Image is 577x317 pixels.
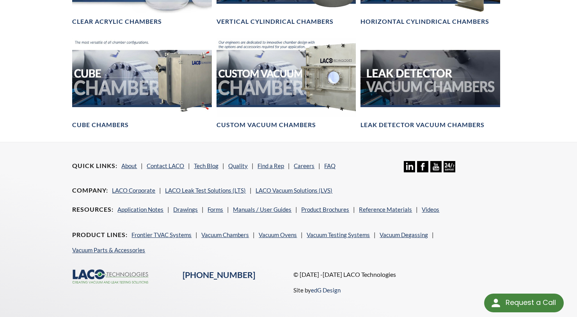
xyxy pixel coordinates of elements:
[121,162,137,169] a: About
[293,269,505,280] p: © [DATE] -[DATE] LACO Technologies
[360,18,489,26] h4: Horizontal Cylindrical Chambers
[294,162,314,169] a: Careers
[360,38,500,129] a: Leak Test Vacuum Chambers headerLeak Detector Vacuum Chambers
[444,161,455,172] img: 24/7 Support Icon
[311,287,341,294] a: edG Design
[217,38,356,129] a: Custom Vacuum Chamber headerCustom Vacuum Chambers
[422,206,439,213] a: Videos
[112,187,155,194] a: LACO Corporate
[208,206,223,213] a: Forms
[490,297,502,309] img: round button
[72,38,211,129] a: Cube Chambers headerCube Chambers
[256,187,332,194] a: LACO Vacuum Solutions (LVS)
[233,206,291,213] a: Manuals / User Guides
[301,206,349,213] a: Product Brochures
[183,270,255,280] a: [PHONE_NUMBER]
[360,121,485,129] h4: Leak Detector Vacuum Chambers
[147,162,184,169] a: Contact LACO
[380,231,428,238] a: Vacuum Degassing
[72,205,114,214] h4: Resources
[359,206,412,213] a: Reference Materials
[165,187,246,194] a: LACO Leak Test Solutions (LTS)
[72,18,162,26] h4: Clear Acrylic Chambers
[194,162,218,169] a: Tech Blog
[444,166,455,174] a: 24/7 Support
[257,162,284,169] a: Find a Rep
[217,18,334,26] h4: Vertical Cylindrical Chambers
[293,285,341,295] p: Site by
[201,231,249,238] a: Vacuum Chambers
[72,246,145,253] a: Vacuum Parts & Accessories
[72,186,108,195] h4: Company
[228,162,248,169] a: Quality
[72,231,128,239] h4: Product Lines
[217,121,316,129] h4: Custom Vacuum Chambers
[72,162,117,170] h4: Quick Links
[72,121,129,129] h4: Cube Chambers
[484,294,564,312] div: Request a Call
[131,231,192,238] a: Frontier TVAC Systems
[324,162,336,169] a: FAQ
[259,231,297,238] a: Vacuum Ovens
[117,206,163,213] a: Application Notes
[506,294,556,312] div: Request a Call
[307,231,370,238] a: Vacuum Testing Systems
[173,206,198,213] a: Drawings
